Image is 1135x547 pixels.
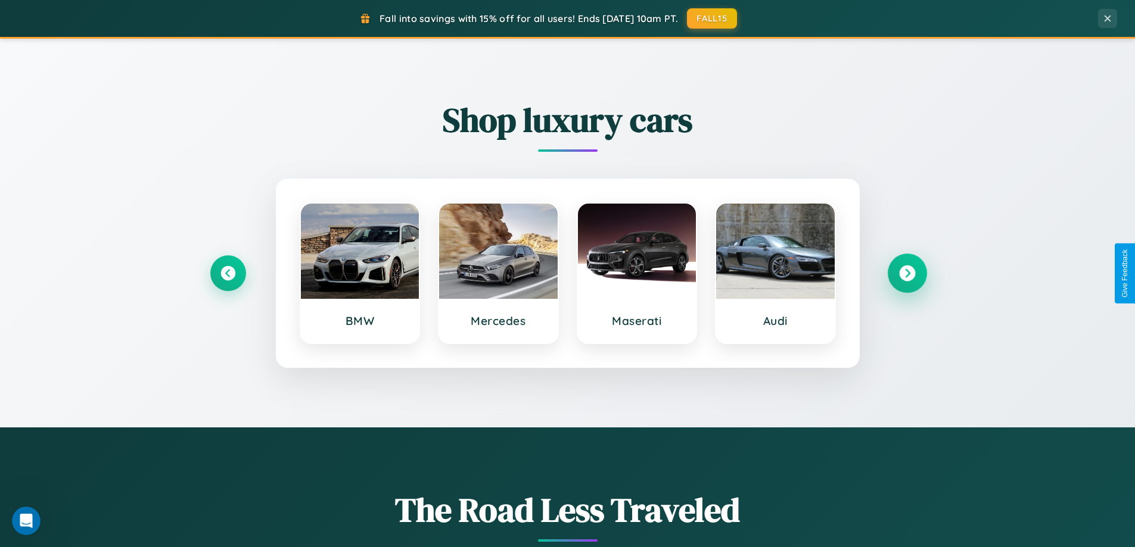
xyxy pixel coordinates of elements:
[451,314,546,328] h3: Mercedes
[12,507,41,535] iframe: Intercom live chat
[687,8,737,29] button: FALL15
[590,314,685,328] h3: Maserati
[313,314,408,328] h3: BMW
[210,97,925,143] h2: Shop luxury cars
[1121,249,1129,298] div: Give Feedback
[210,487,925,533] h1: The Road Less Traveled
[728,314,823,328] h3: Audi
[380,12,678,24] span: Fall into savings with 15% off for all users! Ends [DATE] 10am PT.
